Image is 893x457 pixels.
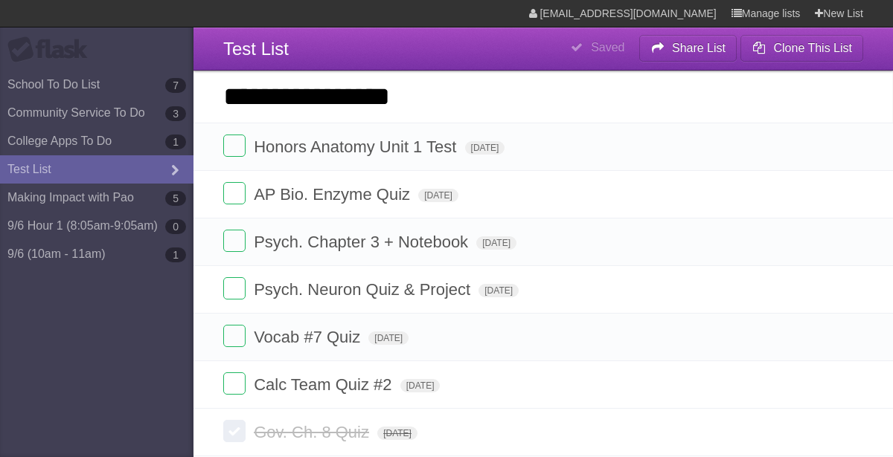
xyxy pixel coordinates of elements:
[377,427,417,440] span: [DATE]
[254,137,460,156] span: Honors Anatomy Unit 1 Test
[165,219,186,234] b: 0
[672,42,726,54] b: Share List
[223,277,246,299] label: Done
[773,42,852,54] b: Clone This List
[223,372,246,395] label: Done
[254,423,373,441] span: Gov. Ch. 8 Quiz
[400,379,441,392] span: [DATE]
[165,247,186,262] b: 1
[223,182,246,204] label: Done
[223,134,246,157] label: Done
[591,41,624,54] b: Saved
[165,106,186,121] b: 3
[418,189,458,202] span: [DATE]
[740,35,863,62] button: Clone This List
[639,35,737,62] button: Share List
[254,375,395,394] span: Calc Team Quiz #2
[223,420,246,442] label: Done
[254,328,364,346] span: Vocab #7 Quiz
[223,39,289,59] span: Test List
[223,230,246,252] label: Done
[476,236,516,250] span: [DATE]
[165,78,186,93] b: 7
[7,36,97,63] div: Flask
[254,233,472,251] span: Psych. Chapter 3 + Notebook
[223,325,246,347] label: Done
[254,185,414,204] span: AP Bio. Enzyme Quiz
[465,141,505,155] span: [DATE]
[368,331,409,345] span: [DATE]
[254,280,474,299] span: Psych. Neuron Quiz & Project
[478,284,519,297] span: [DATE]
[165,134,186,149] b: 1
[165,191,186,206] b: 5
